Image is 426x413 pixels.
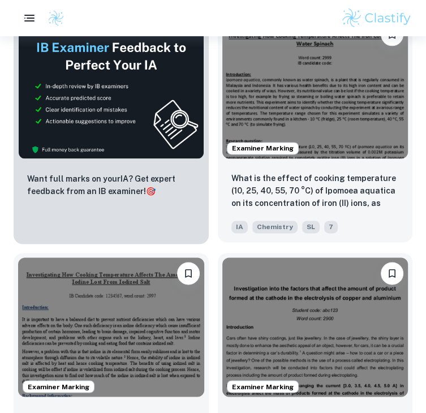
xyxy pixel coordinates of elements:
[341,7,412,29] img: Clastify logo
[18,257,204,397] img: Chemistry IA example thumbnail: What is the effect of changing temperatu
[231,172,399,210] p: What is the effect of cooking temperature (10, 25, 40, 55, 70 °C) of Ipomoea aquatica on its conc...
[227,143,298,153] span: Examiner Marking
[227,381,298,392] span: Examiner Marking
[324,221,338,233] span: 7
[381,262,403,285] button: Please log in to bookmark exemplars
[14,16,209,243] a: ThumbnailWant full marks on yourIA? Get expert feedback from an IB examiner!
[302,221,320,233] span: SL
[41,10,64,27] a: Clastify logo
[222,257,408,397] img: Chemistry IA example thumbnail: How does changing the current [3.0, 3.5,
[27,173,195,197] p: Want full marks on your IA ? Get expert feedback from an IB examiner!
[218,16,413,243] a: Examiner MarkingPlease log in to bookmark exemplarsWhat is the effect of cooking temperature (10,...
[252,221,298,233] span: Chemistry
[18,20,204,159] img: Thumbnail
[222,19,408,158] img: Chemistry IA example thumbnail: What is the effect of cooking temperatur
[146,187,156,196] span: 🎯
[23,381,94,392] span: Examiner Marking
[231,221,248,233] span: IA
[48,10,64,27] img: Clastify logo
[177,262,200,285] button: Please log in to bookmark exemplars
